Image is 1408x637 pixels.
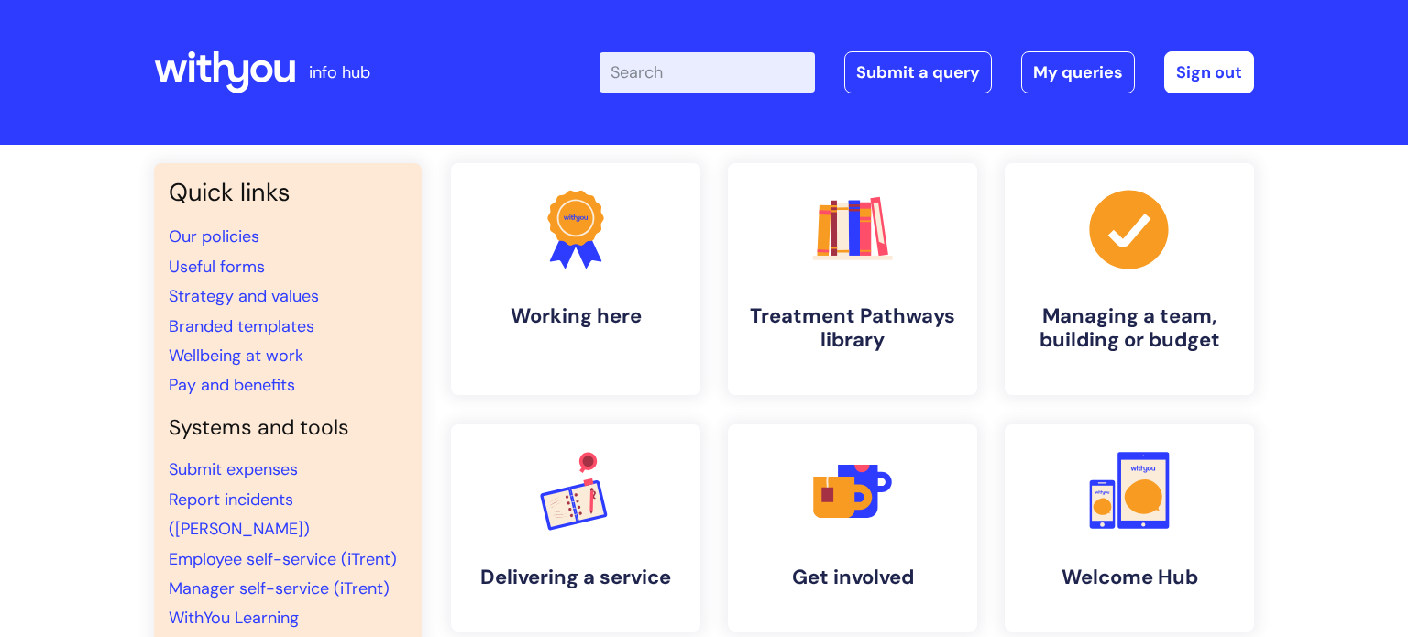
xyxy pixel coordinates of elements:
h4: Treatment Pathways library [742,304,962,353]
a: Our policies [169,225,259,247]
a: My queries [1021,51,1135,93]
div: | - [599,51,1254,93]
a: Submit expenses [169,458,298,480]
input: Search [599,52,815,93]
a: Report incidents ([PERSON_NAME]) [169,489,310,540]
a: Sign out [1164,51,1254,93]
h4: Welcome Hub [1019,566,1239,589]
a: Submit a query [844,51,992,93]
a: Wellbeing at work [169,345,303,367]
a: Useful forms [169,256,265,278]
a: Pay and benefits [169,374,295,396]
a: Employee self-service (iTrent) [169,548,397,570]
a: Managing a team, building or budget [1005,163,1254,395]
a: WithYou Learning [169,607,299,629]
h3: Quick links [169,178,407,207]
a: Treatment Pathways library [728,163,977,395]
a: Get involved [728,424,977,632]
a: Welcome Hub [1005,424,1254,632]
a: Working here [451,163,700,395]
p: info hub [309,58,370,87]
a: Strategy and values [169,285,319,307]
h4: Systems and tools [169,415,407,441]
h4: Managing a team, building or budget [1019,304,1239,353]
a: Manager self-service (iTrent) [169,577,390,599]
a: Delivering a service [451,424,700,632]
h4: Working here [466,304,686,328]
a: Branded templates [169,315,314,337]
h4: Get involved [742,566,962,589]
h4: Delivering a service [466,566,686,589]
